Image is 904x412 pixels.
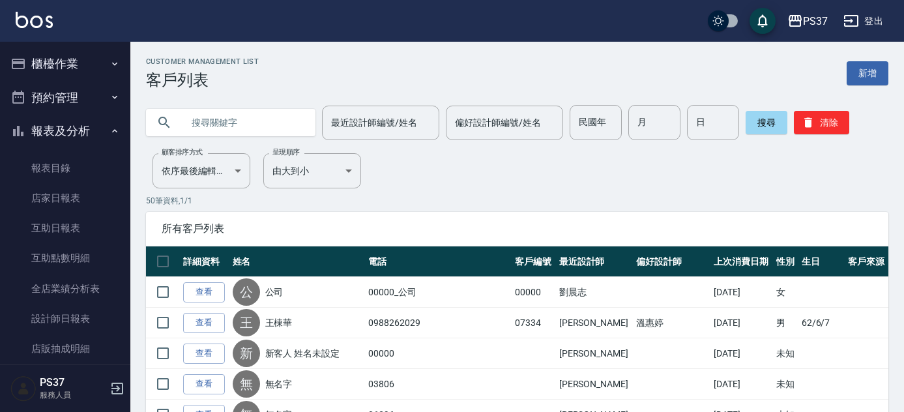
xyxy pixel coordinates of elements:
th: 性別 [773,246,798,277]
div: 公 [233,278,260,306]
a: 公司 [265,286,284,299]
td: 男 [773,308,798,338]
p: 服務人員 [40,389,106,401]
span: 所有客戶列表 [162,222,873,235]
a: 費用分析表 [5,364,125,394]
div: 新 [233,340,260,367]
td: [DATE] [710,277,773,308]
th: 偏好設計師 [633,246,710,277]
th: 姓名 [229,246,365,277]
a: 互助點數明細 [5,243,125,273]
a: 查看 [183,282,225,302]
td: 溫惠婷 [633,308,710,338]
td: 07334 [512,308,555,338]
a: 查看 [183,313,225,333]
td: 00000 [365,338,512,369]
a: 店販抽成明細 [5,334,125,364]
a: 查看 [183,374,225,394]
th: 客戶來源 [845,246,888,277]
div: PS37 [803,13,828,29]
div: 王 [233,309,260,336]
h2: Customer Management List [146,57,259,66]
th: 最近設計師 [556,246,634,277]
a: 新客人 姓名未設定 [265,347,340,360]
h3: 客戶列表 [146,71,259,89]
button: 搜尋 [746,111,787,134]
td: [DATE] [710,369,773,400]
td: [DATE] [710,338,773,369]
div: 依序最後編輯時間 [153,153,250,188]
td: [DATE] [710,308,773,338]
td: 0988262029 [365,308,512,338]
a: 互助日報表 [5,213,125,243]
button: PS37 [782,8,833,35]
button: 清除 [794,111,849,134]
a: 店家日報表 [5,183,125,213]
a: 全店業績分析表 [5,274,125,304]
td: 00000_公司 [365,277,512,308]
td: 62/6/7 [798,308,845,338]
button: 櫃檯作業 [5,47,125,81]
td: 女 [773,277,798,308]
td: 00000 [512,277,555,308]
label: 顧客排序方式 [162,147,203,157]
th: 客戶編號 [512,246,555,277]
td: 03806 [365,369,512,400]
div: 無 [233,370,260,398]
button: 登出 [838,9,888,33]
a: 無名字 [265,377,293,390]
button: 預約管理 [5,81,125,115]
td: [PERSON_NAME] [556,308,634,338]
p: 50 筆資料, 1 / 1 [146,195,888,207]
td: 未知 [773,369,798,400]
a: 設計師日報表 [5,304,125,334]
a: 查看 [183,344,225,364]
a: 報表目錄 [5,153,125,183]
td: [PERSON_NAME] [556,338,634,369]
th: 上次消費日期 [710,246,773,277]
th: 詳細資料 [180,246,229,277]
td: [PERSON_NAME] [556,369,634,400]
a: 王棟華 [265,316,293,329]
td: 未知 [773,338,798,369]
th: 電話 [365,246,512,277]
img: Logo [16,12,53,28]
button: 報表及分析 [5,114,125,148]
img: Person [10,375,36,402]
input: 搜尋關鍵字 [182,105,305,140]
td: 劉晨志 [556,277,634,308]
label: 呈現順序 [272,147,300,157]
h5: PS37 [40,376,106,389]
a: 新增 [847,61,888,85]
div: 由大到小 [263,153,361,188]
th: 生日 [798,246,845,277]
button: save [750,8,776,34]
